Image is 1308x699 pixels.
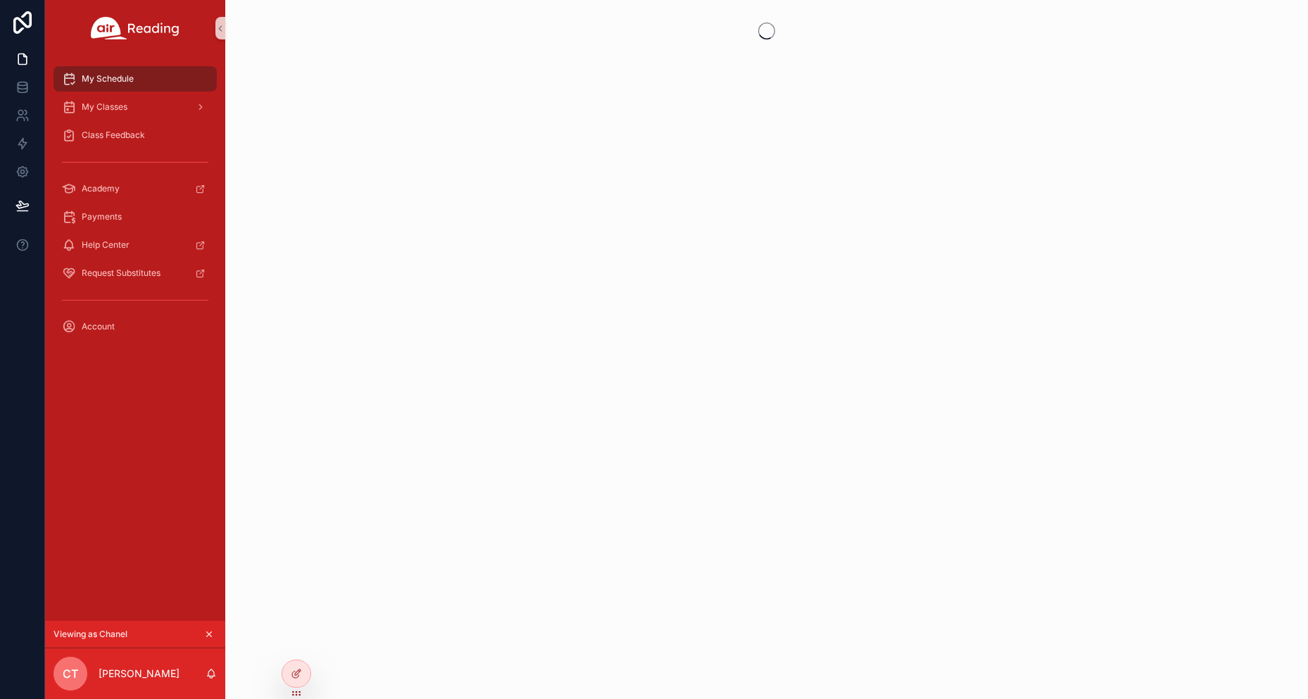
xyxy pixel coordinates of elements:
[82,211,122,222] span: Payments
[82,183,120,194] span: Academy
[54,260,217,286] a: Request Substitutes
[54,629,127,640] span: Viewing as Chanel
[54,66,217,92] a: My Schedule
[82,267,161,279] span: Request Substitutes
[82,239,130,251] span: Help Center
[54,232,217,258] a: Help Center
[82,321,115,332] span: Account
[54,176,217,201] a: Academy
[82,73,134,84] span: My Schedule
[99,667,180,681] p: [PERSON_NAME]
[54,314,217,339] a: Account
[54,204,217,229] a: Payments
[63,665,78,682] span: CT
[91,17,180,39] img: App logo
[45,56,225,358] div: scrollable content
[54,122,217,148] a: Class Feedback
[82,130,145,141] span: Class Feedback
[54,94,217,120] a: My Classes
[82,101,127,113] span: My Classes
